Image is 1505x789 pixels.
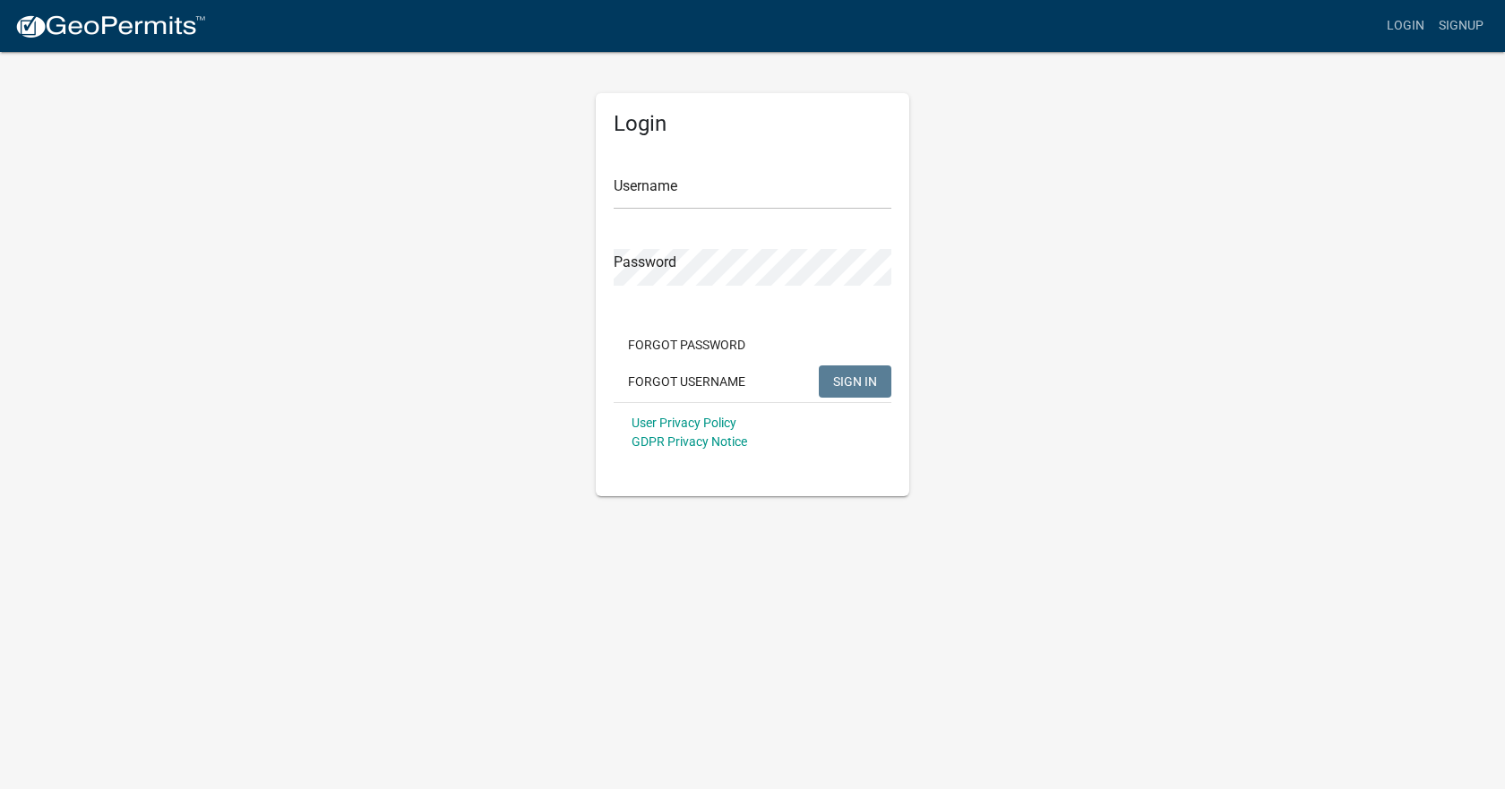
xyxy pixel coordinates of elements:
a: GDPR Privacy Notice [632,434,747,449]
a: Login [1380,9,1432,43]
span: SIGN IN [833,373,877,388]
a: User Privacy Policy [632,416,736,430]
h5: Login [614,111,891,137]
a: Signup [1432,9,1491,43]
button: Forgot Password [614,329,760,361]
button: Forgot Username [614,365,760,398]
button: SIGN IN [819,365,891,398]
